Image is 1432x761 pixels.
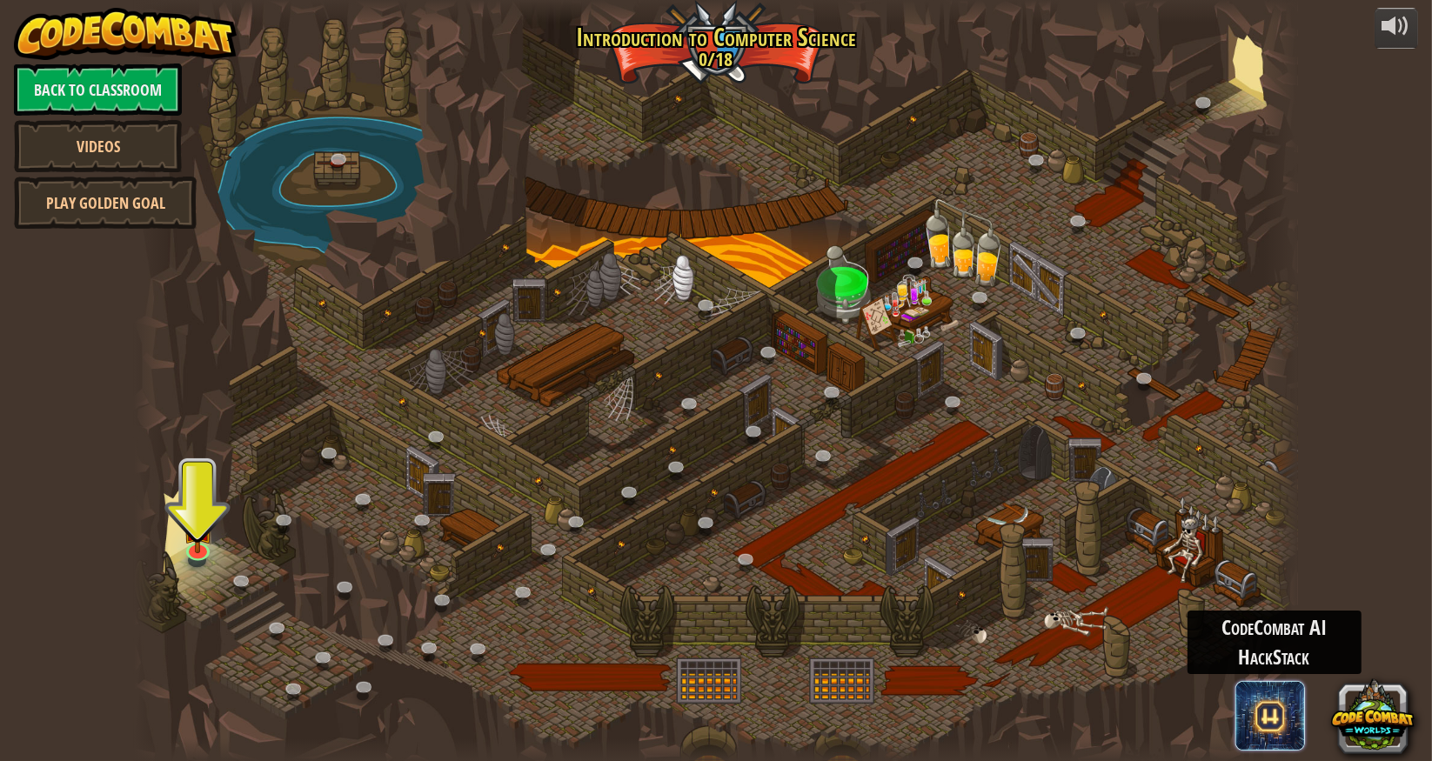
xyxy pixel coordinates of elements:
[14,63,182,116] a: Back to Classroom
[1375,8,1418,49] button: Adjust volume
[14,120,182,172] a: Videos
[182,500,212,553] img: level-banner-unstarted.png
[14,177,197,229] a: Play Golden Goal
[1188,611,1362,674] div: CodeCombat AI HackStack
[14,8,237,60] img: CodeCombat - Learn how to code by playing a game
